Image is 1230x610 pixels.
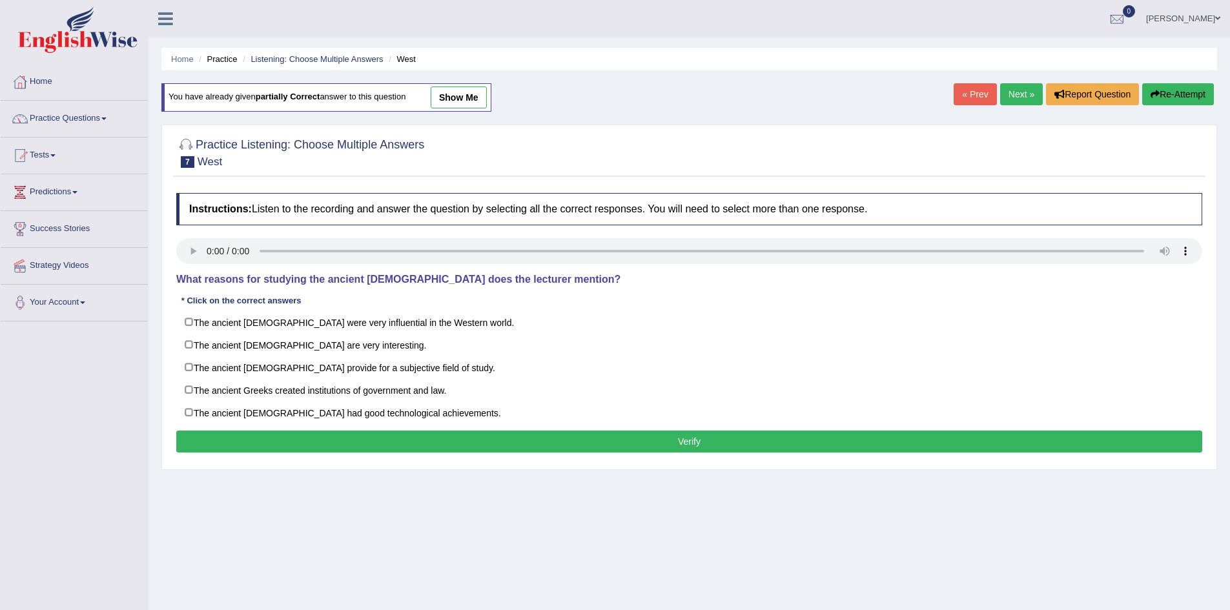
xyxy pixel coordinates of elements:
h4: What reasons for studying the ancient [DEMOGRAPHIC_DATA] does the lecturer mention? [176,274,1202,285]
a: Tests [1,137,148,170]
label: The ancient [DEMOGRAPHIC_DATA] provide for a subjective field of study. [176,356,1202,379]
a: Listening: Choose Multiple Answers [251,54,383,64]
li: West [385,53,416,65]
small: West [198,156,222,168]
div: * Click on the correct answers [176,294,306,307]
a: Your Account [1,285,148,317]
li: Practice [196,53,237,65]
button: Verify [176,431,1202,452]
a: Home [171,54,194,64]
h2: Practice Listening: Choose Multiple Answers [176,136,424,168]
h4: Listen to the recording and answer the question by selecting all the correct responses. You will ... [176,193,1202,225]
a: Next » [1000,83,1043,105]
span: 7 [181,156,194,168]
button: Report Question [1046,83,1139,105]
b: partially correct [256,92,320,102]
a: Predictions [1,174,148,207]
label: The ancient [DEMOGRAPHIC_DATA] are very interesting. [176,333,1202,356]
button: Re-Attempt [1142,83,1214,105]
span: 0 [1123,5,1136,17]
a: Strategy Videos [1,248,148,280]
label: The ancient Greeks created institutions of government and law. [176,378,1202,402]
label: The ancient [DEMOGRAPHIC_DATA] had good technological achievements. [176,401,1202,424]
label: The ancient [DEMOGRAPHIC_DATA] were very influential in the Western world. [176,310,1202,334]
div: You have already given answer to this question [161,83,491,112]
a: Success Stories [1,211,148,243]
b: Instructions: [189,203,252,214]
a: show me [431,86,487,108]
a: Practice Questions [1,101,148,133]
a: « Prev [954,83,996,105]
a: Home [1,64,148,96]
